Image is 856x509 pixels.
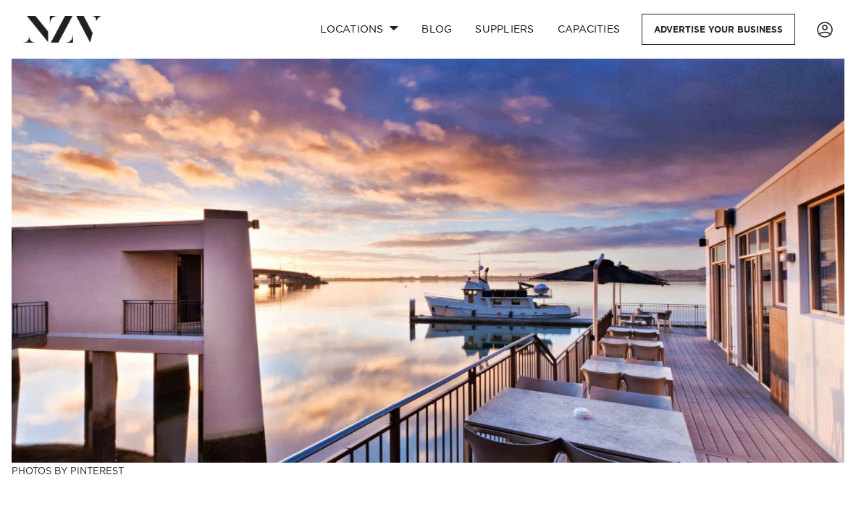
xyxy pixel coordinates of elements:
[12,59,844,463] img: Top 20 Tauranga Wedding Venues
[642,14,795,45] a: Advertise your business
[23,16,102,42] img: nzv-logo.png
[12,463,844,478] h3: Photos by Pinterest
[410,14,463,45] a: BLOG
[546,14,632,45] a: Capacities
[309,14,410,45] a: Locations
[463,14,545,45] a: SUPPLIERS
